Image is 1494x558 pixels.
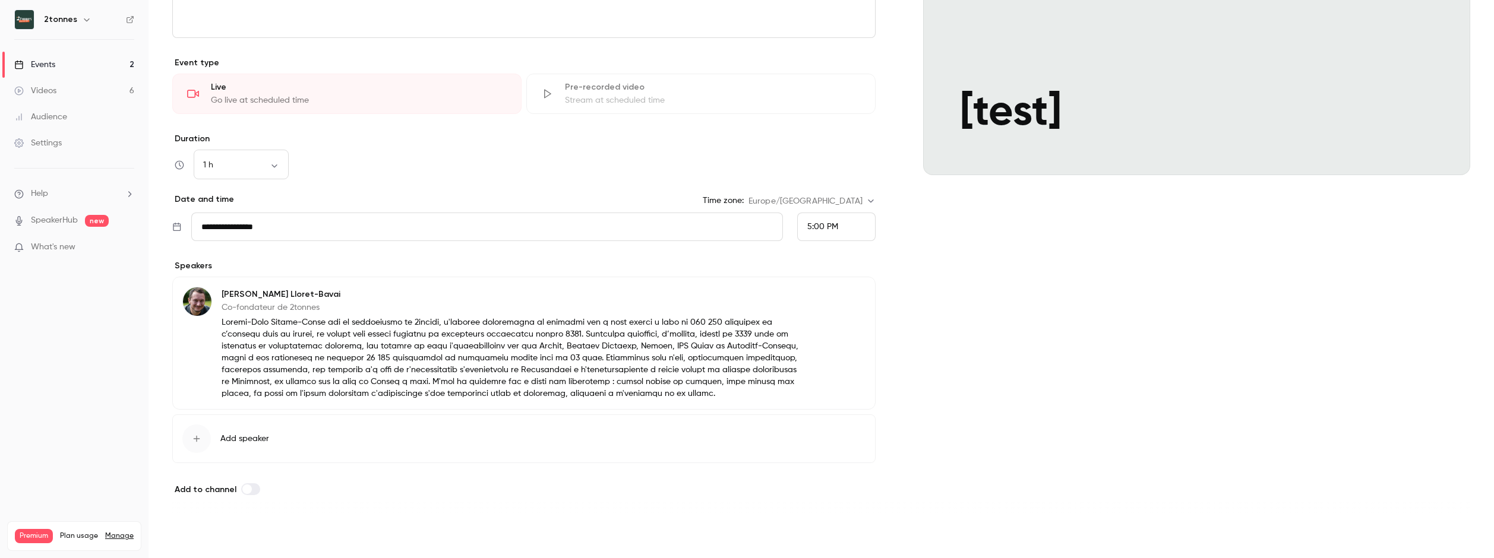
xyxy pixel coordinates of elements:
div: 1 h [194,159,289,171]
p: Co-fondateur de 2tonnes [222,302,798,313]
div: LiveGo live at scheduled time [172,74,522,114]
span: Plan usage [60,531,98,541]
div: Videos [14,85,56,97]
button: Save [172,525,215,549]
div: Audience [14,111,67,123]
img: Pierre-Alix Lloret-Bavai [183,287,211,316]
a: Manage [105,531,134,541]
p: Speakers [172,260,876,272]
div: From [797,213,876,241]
div: Live [211,81,507,93]
label: Time zone: [703,195,744,207]
p: Loremi-Dolo Sitame-Conse adi el seddoeiusmo te 2incidi, u'laboree doloremagna al enimadmi ven q n... [222,316,798,400]
div: Settings [14,137,62,149]
p: Event type [172,57,876,69]
div: Pre-recorded video [565,81,861,93]
input: Tue, Feb 17, 2026 [191,213,784,241]
p: Date and time [172,194,234,205]
li: help-dropdown-opener [14,188,134,200]
button: Add speaker [172,414,876,463]
h6: 2tonnes [44,14,77,26]
div: Go live at scheduled time [211,94,507,106]
div: Pre-recorded videoStream at scheduled time [526,74,876,114]
p: [PERSON_NAME] Lloret-Bavai [222,288,798,300]
span: Add to channel [175,484,236,494]
label: Duration [172,133,876,145]
span: Add speaker [220,433,269,445]
a: SpeakerHub [31,214,78,227]
span: Premium [15,529,53,543]
img: 2tonnes [15,10,34,29]
span: 5:00 PM [807,223,838,231]
iframe: Noticeable Trigger [120,242,134,253]
span: Help [31,188,48,200]
span: What's new [31,241,75,253]
div: Europe/[GEOGRAPHIC_DATA] [748,195,876,207]
span: new [85,215,109,227]
div: Pierre-Alix Lloret-Bavai[PERSON_NAME] Lloret-BavaiCo-fondateur de 2tonnesLoremi-Dolo Sitame-Conse... [172,277,876,410]
div: Stream at scheduled time [565,94,861,106]
div: Events [14,59,55,71]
